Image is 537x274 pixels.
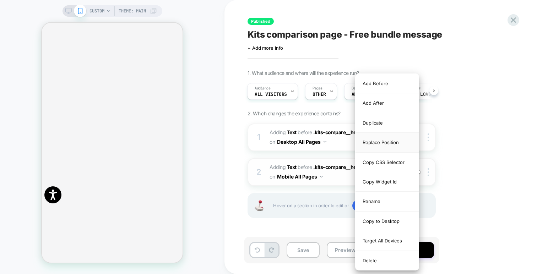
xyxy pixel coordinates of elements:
[356,251,419,270] div: Delete
[356,231,419,251] div: Target All Devices
[248,110,340,116] span: 2. Which changes the experience contains?
[324,141,326,143] img: down arrow
[356,74,419,93] div: Add Before
[270,164,297,170] span: Adding
[356,172,419,192] div: Copy Widget Id
[255,92,287,97] span: All Visitors
[287,129,297,135] b: Text
[273,200,432,212] span: Hover on a section in order to edit or
[298,129,312,135] span: BEFORE
[352,200,386,212] span: Add new
[277,171,323,182] button: Mobile All Pages
[252,200,266,211] img: Joystick
[248,18,274,25] span: Published
[356,93,419,113] div: Add After
[248,70,359,76] span: 1. What audience and where will the experience run?
[320,176,323,177] img: down arrow
[119,5,146,17] span: Theme: MAIN
[356,153,419,172] div: Copy CSS Selector
[277,137,326,147] button: Desktop All Pages
[313,129,369,135] span: .kits-compare__heading
[287,242,320,258] button: Save
[313,92,326,97] span: OTHER
[356,212,419,231] div: Copy to Desktop
[255,86,271,91] span: Audience
[352,92,381,97] span: ALL DEVICES
[89,5,104,17] span: CUSTOM
[255,130,262,144] div: 1
[352,86,365,91] span: Devices
[428,133,429,141] img: close
[313,164,369,170] span: .kits-compare__heading
[248,29,442,40] span: Kits comparison page - Free bundle message
[287,164,297,170] b: Text
[270,137,275,146] span: on
[356,192,419,211] div: Rename
[270,129,297,135] span: Adding
[327,242,364,258] button: Preview
[248,45,283,51] span: + Add more info
[270,172,275,181] span: on
[313,86,322,91] span: Pages
[298,164,312,170] span: BEFORE
[428,168,429,176] img: close
[356,133,419,152] div: Replace Position
[255,165,262,179] div: 2
[356,113,419,133] div: Duplicate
